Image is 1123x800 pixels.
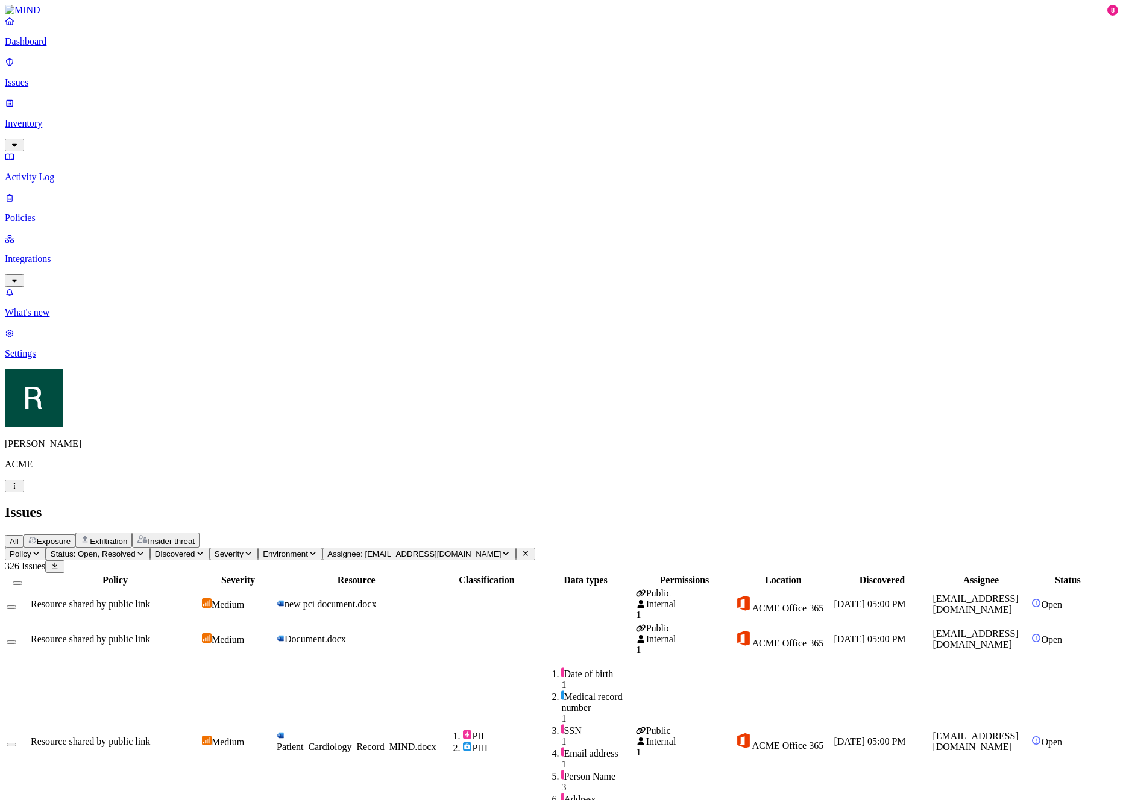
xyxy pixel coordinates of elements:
span: Policy [10,549,31,558]
div: 1 [561,713,634,724]
span: Insider threat [148,537,195,546]
span: Environment [263,549,308,558]
span: Document.docx [285,634,346,644]
a: Activity Log [5,151,1118,183]
span: [EMAIL_ADDRESS][DOMAIN_NAME] [933,731,1018,752]
span: Open [1041,599,1062,610]
a: What's new [5,287,1118,318]
p: Activity Log [5,172,1118,183]
div: Public [636,725,732,736]
span: [DATE] 05:00 PM [834,634,905,644]
button: Select row [7,605,16,609]
img: severity-medium [202,633,212,643]
button: Select row [7,743,16,746]
p: ACME [5,459,1118,470]
span: Medium [212,737,244,747]
a: Policies [5,192,1118,223]
p: Issues [5,77,1118,88]
img: office-365 [735,630,752,646]
span: Exfiltration [90,537,127,546]
a: MIND [5,5,1118,16]
div: 1 [636,645,732,655]
div: Location [735,575,831,586]
div: Policy [31,575,200,586]
span: Open [1041,634,1062,645]
img: microsoft-word [277,731,285,739]
span: Resource shared by public link [31,599,150,609]
p: What's new [5,307,1118,318]
img: MIND [5,5,40,16]
div: Internal [636,634,732,645]
div: PHI [462,742,535,754]
span: Open [1041,737,1062,747]
a: Issues [5,57,1118,88]
img: severity-medium [202,598,212,608]
img: phi [462,742,472,751]
img: pii-line [561,667,564,677]
span: Resource shared by public link [31,634,150,644]
span: [EMAIL_ADDRESS][DOMAIN_NAME] [933,628,1018,649]
a: Dashboard [5,16,1118,47]
p: Inventory [5,118,1118,129]
div: 1 [636,747,732,758]
div: 3 [561,782,634,793]
span: Patient_Cardiology_Record_MIND.docx [277,742,436,752]
p: [PERSON_NAME] [5,439,1118,449]
img: microsoft-word [277,599,285,607]
div: 1 [636,610,732,620]
span: ACME Office 365 [752,740,823,751]
div: Status [1031,575,1104,586]
div: Public [636,623,732,634]
div: 8 [1107,5,1118,16]
img: microsoft-word [277,634,285,642]
div: Internal [636,599,732,610]
div: 1 [561,680,634,690]
div: Classification [438,575,535,586]
p: Settings [5,348,1118,359]
span: Medium [212,599,244,610]
div: Resource [277,575,436,586]
img: status-open [1031,598,1041,608]
a: Settings [5,328,1118,359]
div: PII [462,730,535,742]
div: Public [636,588,732,599]
div: Person Name [561,770,634,782]
span: Exposure [37,537,71,546]
span: [EMAIL_ADDRESS][DOMAIN_NAME] [933,593,1018,614]
span: [DATE] 05:00 PM [834,599,905,609]
span: Medium [212,634,244,645]
div: SSN [561,724,634,736]
span: Discovered [155,549,195,558]
div: Permissions [636,575,732,586]
img: status-open [1031,736,1041,745]
div: 1 [561,736,634,747]
div: Medical record number [561,690,634,713]
p: Integrations [5,254,1118,264]
div: Assignee [933,575,1029,586]
p: Dashboard [5,36,1118,47]
img: pii-line [561,747,564,757]
div: Severity [202,575,274,586]
img: pii [462,730,472,739]
span: Severity [215,549,244,558]
div: Date of birth [561,667,634,680]
p: Policies [5,213,1118,223]
img: Ron Rabinovich [5,369,63,427]
img: office-365 [735,595,752,611]
span: Assignee: [EMAIL_ADDRESS][DOMAIN_NAME] [327,549,501,558]
span: All [10,537,19,546]
div: 1 [561,759,634,770]
span: ACME Office 365 [752,638,823,648]
span: [DATE] 05:00 PM [834,736,905,746]
img: pii-line [561,770,564,780]
span: ACME Office 365 [752,603,823,613]
div: Internal [636,736,732,747]
img: severity-medium [202,736,212,745]
a: Integrations [5,233,1118,285]
span: Resource shared by public link [31,736,150,746]
div: Discovered [834,575,930,586]
img: office-365 [735,732,752,749]
div: Data types [537,575,634,586]
button: Select row [7,640,16,644]
a: Inventory [5,98,1118,149]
